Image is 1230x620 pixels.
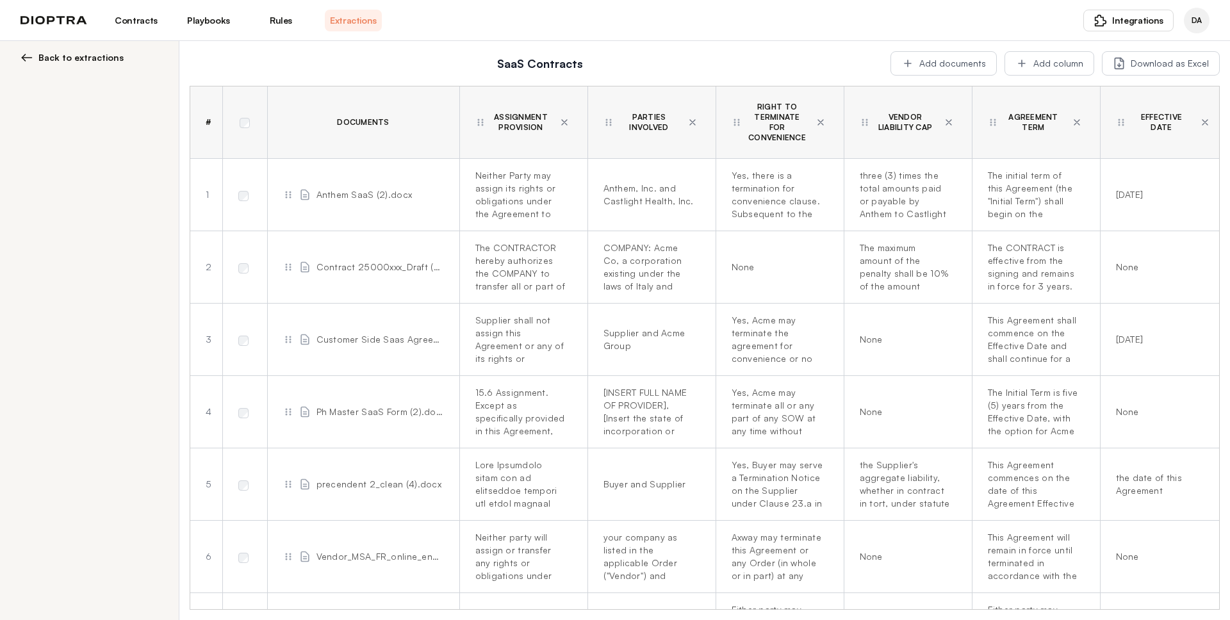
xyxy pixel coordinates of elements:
[603,327,695,352] div: Supplier and Acme Group
[988,241,1079,293] div: The CONTRACT is effective from the signing and remains in force for 3 years. COMPANY reserves the...
[732,459,823,510] div: Yes, Buyer may serve a Termination Notice on the Supplier under Clause 23.a in respect of any Ser...
[20,51,163,64] button: Back to extractions
[1083,10,1174,31] button: Integrations
[1069,115,1085,130] button: Delete column
[267,86,459,159] th: Documents
[316,405,444,418] span: Ph Master SaaS Form (2).docx
[316,261,444,273] span: Contract 25000xxx_Draft (3).docx
[1003,112,1064,133] span: Agreement Term
[190,159,222,231] td: 1
[1102,51,1220,76] button: Download as Excel
[491,112,552,133] span: Assignment Provision
[860,333,951,346] div: None
[988,169,1079,220] div: The initial term of this Agreement (the "Initial Term") shall begin on the Effective Date and sha...
[316,333,444,346] span: Customer Side Saas Agreement.docx
[252,10,309,31] a: Rules
[732,386,823,437] div: Yes, Acme may terminate all or any part of any SOW at any time without cause and in its sole disc...
[860,459,951,510] div: the Supplier's aggregate liability, whether in contract in tort, under statute or otherwise under...
[860,241,951,293] div: The maximum amount of the penalty shall be 10% of the amount purchased for LICENSES in the last 1...
[1116,261,1208,273] div: None
[813,115,828,130] button: Delete column
[1131,112,1192,133] span: Effective Date
[1116,188,1208,201] div: [DATE]
[1004,51,1094,76] button: Add column
[1116,405,1208,418] div: None
[190,231,222,304] td: 2
[475,169,567,220] div: Neither Party may assign its rights or obligations under the Agreement to any third party without...
[860,405,951,418] div: None
[860,550,951,563] div: None
[988,531,1079,582] div: This Agreement will remain in force until terminated in accordance with the provisions herein; pr...
[1116,550,1208,563] div: None
[557,115,572,130] button: Delete column
[108,10,165,31] a: Contracts
[603,386,695,437] div: [INSERT FULL NAME OF PROVIDER], [Insert the state of incorporation or country of registration of ...
[190,376,222,448] td: 4
[475,459,567,510] div: Lore Ipsumdolo sitam con ad elitseddoe tempori utl etdol magnaal enimadm ve qui nostr Exerc, ulla...
[316,478,442,491] span: precendent 2_clean (4).docx
[20,16,87,25] img: logo
[180,10,237,31] a: Playbooks
[988,386,1079,437] div: The Initial Term is five (5) years from the Effective Date, with the option for Acme to extend th...
[190,521,222,593] td: 6
[197,54,883,72] h2: SaaS Contracts
[732,314,823,365] div: Yes, Acme may terminate the agreement for convenience or no reason upon sixty (60) days prior wri...
[1192,15,1202,26] span: DA
[875,112,936,133] span: Vendor Liability Cap
[603,478,695,491] div: Buyer and Supplier
[988,459,1079,510] div: This Agreement commences on the date of this Agreement Effective Date and shall terminate 12 mont...
[1094,14,1107,27] img: puzzle
[190,448,222,521] td: 5
[732,531,823,582] div: Axway may terminate this Agreement or any Order (in whole or in part) at any time by providing wr...
[190,86,222,159] th: #
[316,550,444,563] span: Vendor_MSA_FR_online_eng (3).docx
[890,51,997,76] button: Add documents
[603,241,695,293] div: COMPANY: Acme Co, a corporation existing under the laws of Italy and having its principal place o...
[747,102,808,143] span: Right To Terminate For Convenience
[1116,333,1208,346] div: [DATE]
[988,314,1079,365] div: This Agreement shall commence on the Effective Date and shall continue for a period of 3 year(s) ...
[475,314,567,365] div: Supplier shall not assign this Agreement or any of its rights or obligations hereunder, without t...
[475,386,567,437] div: 15.6 Assignment. Except as specifically provided in this Agreement, Provider shall not assign any...
[941,115,956,130] button: Delete column
[325,10,382,31] a: Extractions
[603,182,695,208] div: Anthem, Inc. and Castlight Health, Inc.
[1184,8,1209,33] div: Dioptra Agent
[1112,14,1163,27] span: Integrations
[685,115,700,130] button: Delete column
[619,112,680,133] span: Parties Involved
[1197,115,1213,130] button: Delete column
[603,531,695,582] div: your company as listed in the applicable Order ("Vendor") and Axway Software a French corporation...
[732,169,823,220] div: Yes, there is a termination for convenience clause. Subsequent to the expiration of the Initial T...
[190,304,222,376] td: 3
[860,169,951,220] div: three (3) times the total amounts paid or payable by Anthem to Castlight hereunder
[20,51,33,64] img: left arrow
[732,261,823,273] div: None
[475,241,567,293] div: The CONTRACTOR hereby authorizes the COMPANY to transfer all or part of the ownership of the righ...
[38,51,124,64] span: Back to extractions
[475,531,567,582] div: Neither party will assign or transfer any rights or obligations under this Agreement without the ...
[316,188,413,201] span: Anthem SaaS (2).docx
[1116,471,1208,497] div: the date of this Agreement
